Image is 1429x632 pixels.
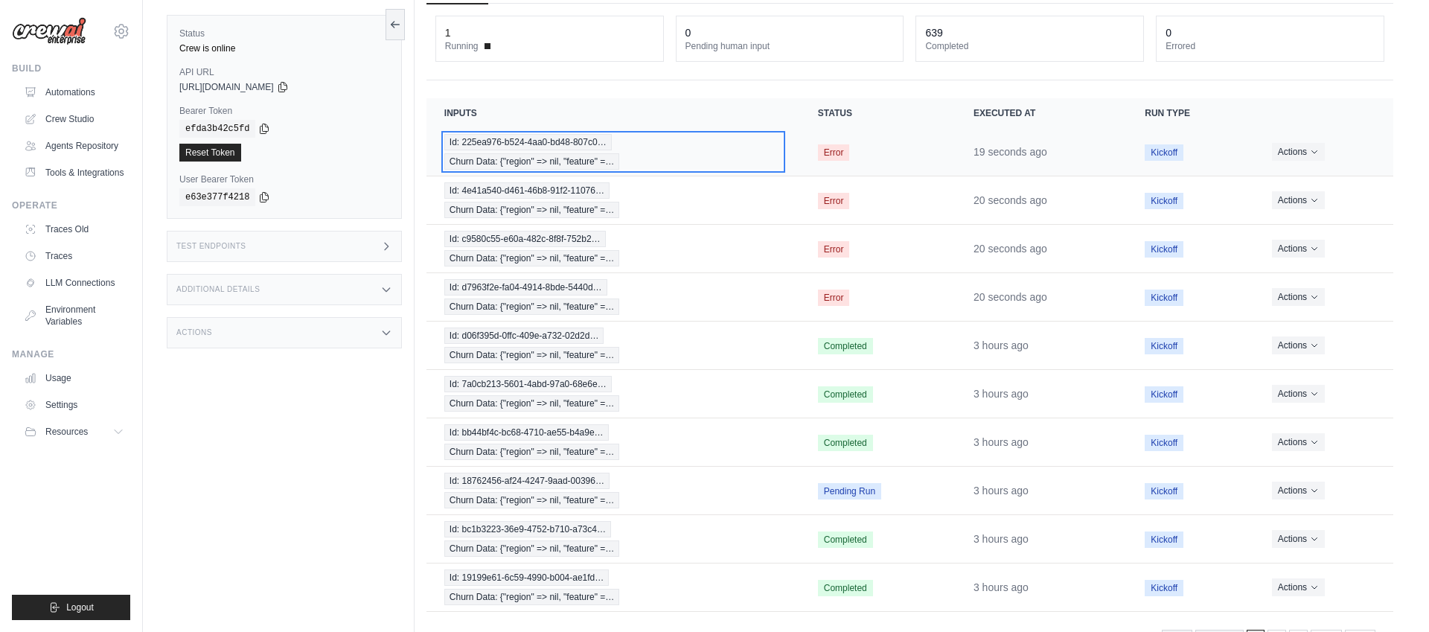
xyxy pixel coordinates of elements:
a: Settings [18,393,130,417]
div: 0 [1166,25,1171,40]
div: Crew is online [179,42,389,54]
span: Churn Data: {"region" => nil, "feature" =… [444,347,620,363]
a: View execution details for Id [444,473,782,508]
span: Id: bc1b3223-36e9-4752-b710-a73c4… [444,521,611,537]
span: [URL][DOMAIN_NAME] [179,81,274,93]
div: Build [12,63,130,74]
button: Actions for execution [1272,482,1325,499]
span: Kickoff [1145,241,1183,258]
code: efda3b42c5fd [179,120,255,138]
th: Run Type [1127,98,1253,128]
span: Error [818,241,850,258]
button: Actions for execution [1272,143,1325,161]
a: View execution details for Id [444,521,782,557]
a: View execution details for Id [444,279,782,315]
span: Completed [818,386,873,403]
label: User Bearer Token [179,173,389,185]
button: Logout [12,595,130,620]
button: Actions for execution [1272,288,1325,306]
span: Completed [818,435,873,451]
span: Id: 18762456-af24-4247-9aad-00396… [444,473,610,489]
a: View execution details for Id [444,134,782,170]
label: Bearer Token [179,105,389,117]
label: Status [179,28,389,39]
a: Agents Repository [18,134,130,158]
span: Churn Data: {"region" => nil, "feature" =… [444,299,620,315]
time: September 28, 2025 at 22:06 PDT [974,243,1047,255]
span: Error [818,144,850,161]
span: Churn Data: {"region" => nil, "feature" =… [444,395,620,412]
span: Pending Run [818,483,881,499]
th: Inputs [426,98,800,128]
div: 0 [685,25,691,40]
dt: Pending human input [685,40,895,52]
div: 1 [445,25,451,40]
span: Churn Data: {"region" => nil, "feature" =… [444,540,620,557]
span: Kickoff [1145,193,1183,209]
a: View execution details for Id [444,376,782,412]
a: View execution details for Id [444,328,782,363]
a: Tools & Integrations [18,161,130,185]
span: Completed [818,338,873,354]
a: Environment Variables [18,298,130,333]
span: Error [818,290,850,306]
span: Churn Data: {"region" => nil, "feature" =… [444,250,620,266]
span: Churn Data: {"region" => nil, "feature" =… [444,153,620,170]
span: Id: 7a0cb213-5601-4abd-97a0-68e6e… [444,376,612,392]
a: LLM Connections [18,271,130,295]
button: Actions for execution [1272,191,1325,209]
div: Operate [12,200,130,211]
div: Manage [12,348,130,360]
th: Status [800,98,956,128]
span: Churn Data: {"region" => nil, "feature" =… [444,444,620,460]
span: Running [445,40,479,52]
span: Churn Data: {"region" => nil, "feature" =… [444,589,620,605]
time: September 28, 2025 at 19:00 PDT [974,485,1029,497]
a: Traces Old [18,217,130,241]
span: Kickoff [1145,580,1183,596]
span: Completed [818,580,873,596]
code: e63e377f4218 [179,188,255,206]
div: 639 [925,25,942,40]
span: Kickoff [1145,532,1183,548]
button: Actions for execution [1272,385,1325,403]
img: Logo [12,17,86,45]
span: Kickoff [1145,386,1183,403]
span: Churn Data: {"region" => nil, "feature" =… [444,492,620,508]
span: Id: 4e41a540-d461-46b8-91f2-11076… [444,182,610,199]
h3: Additional Details [176,285,260,294]
a: Automations [18,80,130,104]
time: September 28, 2025 at 22:06 PDT [974,291,1047,303]
button: Actions for execution [1272,578,1325,596]
time: September 28, 2025 at 19:01 PDT [974,388,1029,400]
a: View execution details for Id [444,569,782,605]
time: September 28, 2025 at 19:01 PDT [974,339,1029,351]
span: Id: 225ea976-b524-4aa0-bd48-807c0… [444,134,612,150]
a: Reset Token [179,144,241,162]
span: Kickoff [1145,144,1183,161]
th: Executed at [956,98,1127,128]
button: Actions for execution [1272,530,1325,548]
label: API URL [179,66,389,78]
a: View execution details for Id [444,231,782,266]
a: View execution details for Id [444,182,782,218]
button: Actions for execution [1272,433,1325,451]
span: Kickoff [1145,290,1183,306]
span: Error [818,193,850,209]
span: Kickoff [1145,483,1183,499]
span: Id: d06f395d-0ffc-409e-a732-02d2d… [444,328,604,344]
dt: Completed [925,40,1134,52]
time: September 28, 2025 at 19:01 PDT [974,436,1029,448]
button: Actions for execution [1272,240,1325,258]
a: Usage [18,366,130,390]
h3: Actions [176,328,212,337]
a: Traces [18,244,130,268]
time: September 28, 2025 at 22:06 PDT [974,194,1047,206]
button: Resources [18,420,130,444]
span: Completed [818,532,873,548]
span: Resources [45,426,88,438]
button: Actions for execution [1272,336,1325,354]
span: Id: bb44bf4c-bc68-4710-ae55-b4a9e… [444,424,609,441]
time: September 28, 2025 at 18:52 PDT [974,581,1029,593]
span: Churn Data: {"region" => nil, "feature" =… [444,202,620,218]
